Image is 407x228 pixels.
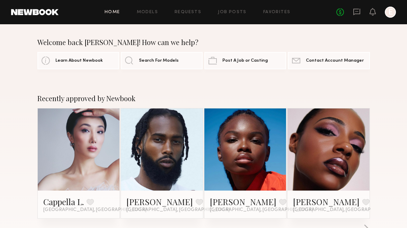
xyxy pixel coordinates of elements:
a: Requests [175,10,201,15]
span: [GEOGRAPHIC_DATA], [GEOGRAPHIC_DATA] [210,207,313,213]
div: Welcome back [PERSON_NAME]! How can we help? [37,38,370,46]
a: [PERSON_NAME] [293,196,360,207]
a: Cappella L. [43,196,84,207]
span: Learn About Newbook [55,59,103,63]
span: Post A Job or Casting [222,59,268,63]
a: [PERSON_NAME] [210,196,276,207]
a: Home [105,10,120,15]
a: [PERSON_NAME] [126,196,193,207]
a: Contact Account Manager [288,52,370,69]
a: Models [137,10,158,15]
span: Search For Models [139,59,179,63]
div: Recently approved by Newbook [37,94,370,103]
span: [GEOGRAPHIC_DATA], [GEOGRAPHIC_DATA] [43,207,147,213]
span: Contact Account Manager [306,59,364,63]
a: Learn About Newbook [37,52,119,69]
span: [GEOGRAPHIC_DATA], [GEOGRAPHIC_DATA] [293,207,396,213]
span: [GEOGRAPHIC_DATA], [GEOGRAPHIC_DATA] [126,207,230,213]
a: Search For Models [121,52,203,69]
a: Post A Job or Casting [204,52,286,69]
a: Favorites [263,10,291,15]
a: Job Posts [218,10,247,15]
a: E [385,7,396,18]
